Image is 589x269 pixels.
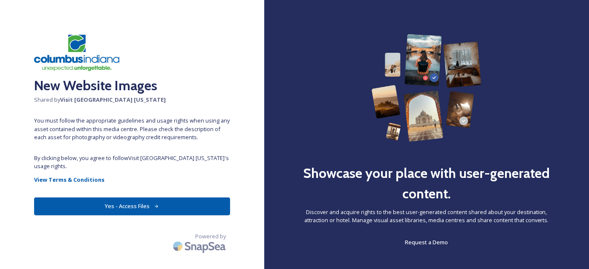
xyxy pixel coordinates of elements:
span: Discover and acquire rights to the best user-generated content shared about your destination, att... [298,208,555,224]
h2: New Website Images [34,75,230,96]
span: You must follow the appropriate guidelines and usage rights when using any asset contained within... [34,117,230,141]
strong: Visit [GEOGRAPHIC_DATA] [US_STATE] [60,96,166,103]
span: Request a Demo [405,238,448,246]
img: 63b42ca75bacad526042e722_Group%20154-p-800.png [372,34,482,142]
span: Powered by [195,232,226,240]
span: By clicking below, you agree to follow Visit [GEOGRAPHIC_DATA] [US_STATE] 's usage rights. [34,154,230,170]
img: logo-new.png [34,34,119,71]
a: Request a Demo [405,237,448,247]
img: SnapSea Logo [170,236,230,256]
strong: View Terms & Conditions [34,176,104,183]
button: Yes - Access Files [34,197,230,215]
a: View Terms & Conditions [34,175,230,185]
span: Shared by [34,96,230,104]
h2: Showcase your place with user-generated content. [298,163,555,204]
